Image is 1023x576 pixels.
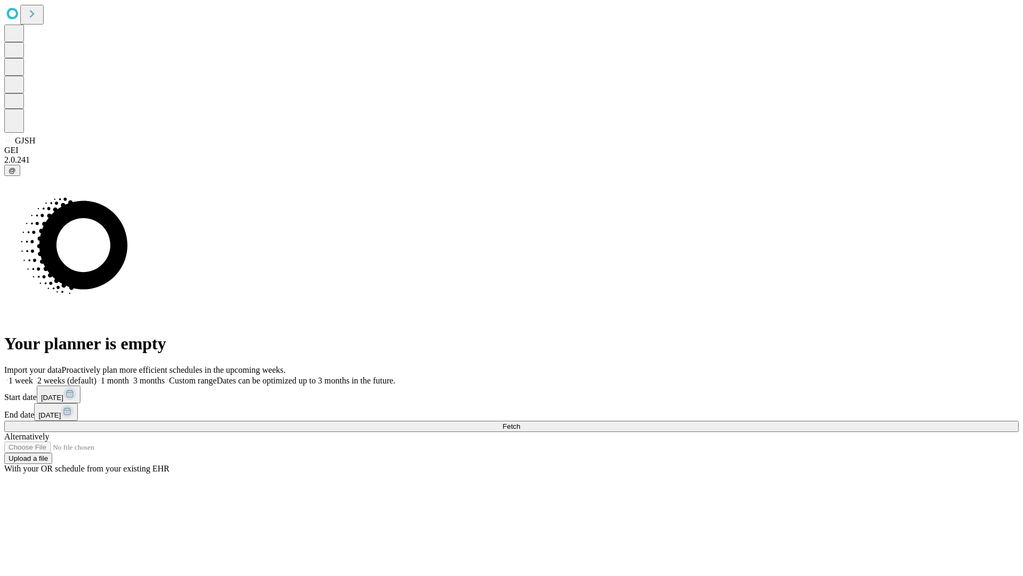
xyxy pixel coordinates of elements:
div: Start date [4,386,1019,403]
button: Upload a file [4,453,52,464]
span: Alternatively [4,432,49,441]
span: With your OR schedule from your existing EHR [4,464,169,473]
button: [DATE] [34,403,78,421]
button: Fetch [4,421,1019,432]
button: @ [4,165,20,176]
span: Fetch [502,422,520,430]
span: [DATE] [41,394,63,402]
div: End date [4,403,1019,421]
span: Dates can be optimized up to 3 months in the future. [217,376,395,385]
span: 1 month [101,376,129,385]
button: [DATE] [37,386,80,403]
span: Custom range [169,376,216,385]
span: @ [9,166,16,174]
span: GJSH [15,136,35,145]
span: Import your data [4,365,62,374]
span: 2 weeks (default) [37,376,96,385]
h1: Your planner is empty [4,334,1019,354]
span: 1 week [9,376,33,385]
div: GEI [4,146,1019,155]
span: [DATE] [38,411,61,419]
span: Proactively plan more efficient schedules in the upcoming weeks. [62,365,286,374]
div: 2.0.241 [4,155,1019,165]
span: 3 months [133,376,165,385]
